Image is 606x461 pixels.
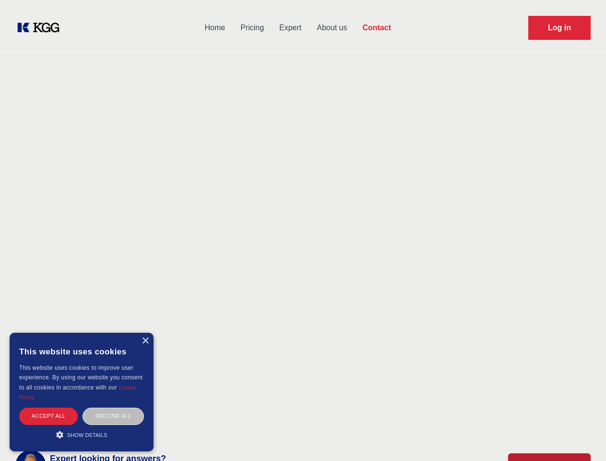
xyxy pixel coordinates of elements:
[197,15,233,40] a: Home
[19,430,144,439] div: Show details
[528,16,591,40] a: Request Demo
[15,20,67,36] a: KOL Knowledge Platform: Talk to Key External Experts (KEE)
[233,15,272,40] a: Pricing
[558,415,606,461] iframe: Chat Widget
[19,385,136,400] a: Cookie Policy
[272,15,309,40] a: Expert
[142,338,149,345] div: Close
[19,340,144,363] div: This website uses cookies
[309,15,355,40] a: About us
[19,408,78,425] div: Accept all
[67,432,107,438] span: Show details
[19,364,143,391] span: This website uses cookies to improve user experience. By using our website you consent to all coo...
[83,408,144,425] div: Decline all
[355,15,399,40] a: Contact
